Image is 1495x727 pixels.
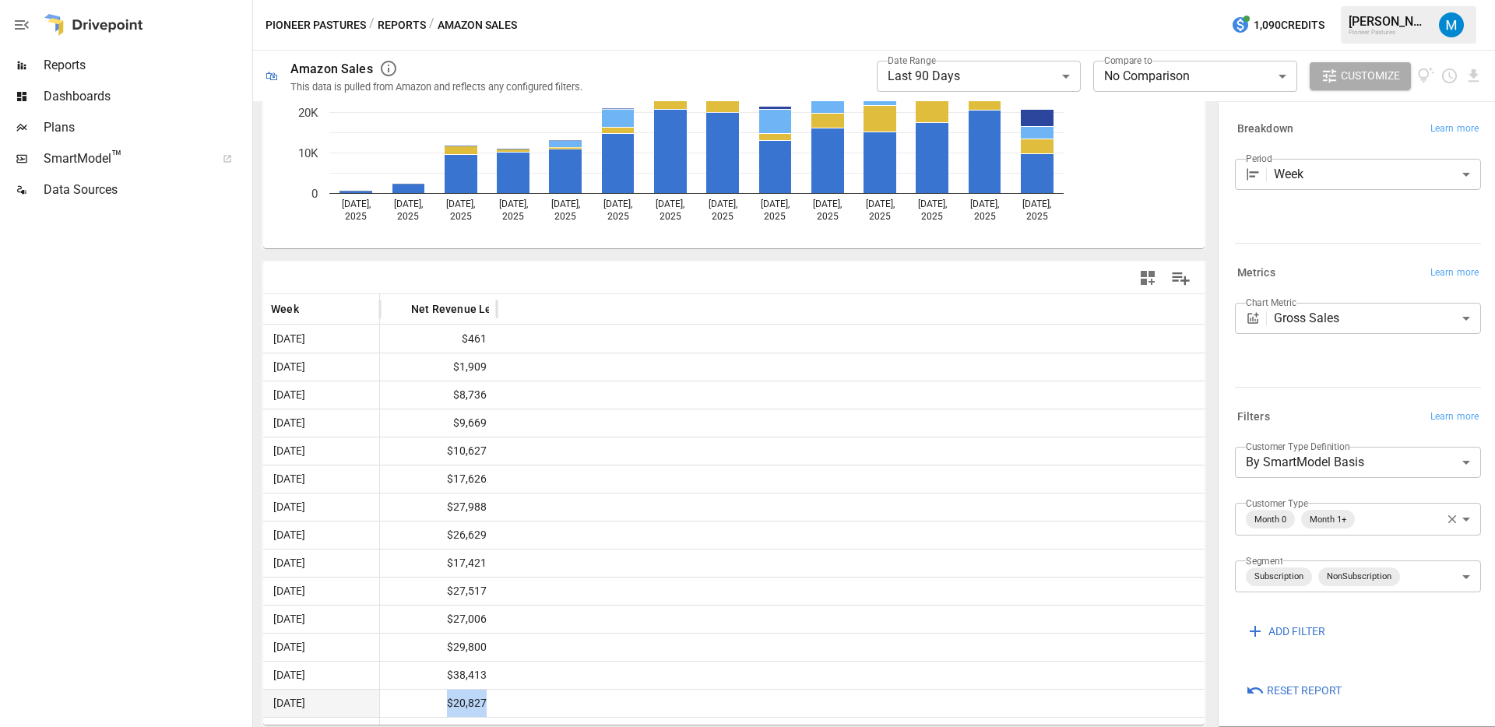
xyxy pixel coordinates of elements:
button: Pioneer Pastures [266,16,366,35]
button: Schedule report [1440,67,1458,85]
span: Week [271,301,299,317]
span: $26,629 [388,522,489,549]
span: [DATE] [271,493,371,521]
img: Matt Fiedler [1439,12,1464,37]
div: [PERSON_NAME] [1349,14,1430,29]
text: 2025 [660,211,681,222]
button: Matt Fiedler [1430,3,1473,47]
text: 2025 [502,211,524,222]
span: Month 1+ [1303,511,1353,529]
span: $8,736 [388,381,489,409]
span: [DATE] [271,381,371,409]
button: View documentation [1417,62,1435,90]
text: 2025 [817,211,839,222]
span: Reports [44,56,249,75]
text: [DATE], [866,198,895,209]
span: $27,988 [388,493,489,521]
text: [DATE], [551,198,580,209]
span: $1,909 [388,353,489,381]
button: Sort [301,298,322,320]
span: Learn more [1430,265,1479,281]
text: [DATE], [499,198,528,209]
span: Customize [1341,66,1400,86]
button: Download report [1465,67,1483,85]
span: Reset Report [1267,681,1342,701]
span: Subscription [1248,567,1310,585]
div: 🛍 [266,68,278,83]
span: Month 0 [1248,511,1293,529]
span: $10,627 [388,437,489,465]
text: 2025 [1026,211,1048,222]
button: Reports [378,16,426,35]
text: [DATE], [761,198,790,209]
button: Reset Report [1235,676,1353,704]
text: 0 [311,187,318,201]
text: 2025 [921,211,943,222]
span: Learn more [1430,121,1479,137]
span: $17,421 [388,550,489,577]
text: 2025 [974,211,996,222]
span: [DATE] [271,606,371,633]
span: [DATE] [271,690,371,717]
span: Dashboards [44,87,249,106]
text: 10K [298,146,318,160]
span: Plans [44,118,249,137]
span: $9,669 [388,409,489,437]
text: [DATE], [446,198,475,209]
button: Sort [388,298,410,320]
text: [DATE], [918,198,947,209]
text: 2025 [397,211,419,222]
text: [DATE], [656,198,684,209]
span: NonSubscription [1321,567,1398,585]
span: [DATE] [271,437,371,465]
span: SmartModel [44,149,206,168]
text: [DATE], [970,198,999,209]
div: Pioneer Pastures [1349,29,1430,36]
div: By SmartModel Basis [1235,447,1481,478]
text: [DATE], [394,198,423,209]
text: 2025 [450,211,472,222]
span: 1,090 Credits [1254,16,1324,35]
text: [DATE], [813,198,842,209]
span: [DATE] [271,550,371,577]
span: [DATE] [271,465,371,493]
text: 2025 [554,211,576,222]
h6: Filters [1237,409,1270,426]
span: [DATE] [271,353,371,381]
text: [DATE], [1022,198,1051,209]
span: [DATE] [271,409,371,437]
label: Date Range [888,54,936,67]
div: Amazon Sales [290,61,373,76]
button: 1,090Credits [1225,11,1331,40]
text: 2025 [607,211,629,222]
span: [DATE] [271,578,371,605]
text: [DATE], [603,198,632,209]
button: Customize [1310,62,1411,90]
span: $461 [388,325,489,353]
label: Chart Metric [1246,296,1296,309]
div: No Comparison [1093,61,1297,92]
text: 2025 [345,211,367,222]
span: [DATE] [271,634,371,661]
text: 2025 [764,211,786,222]
div: This data is pulled from Amazon and reflects any configured filters. [290,81,582,93]
h6: Metrics [1237,265,1275,282]
label: Compare to [1104,54,1152,67]
span: $20,827 [388,690,489,717]
span: $38,413 [388,662,489,689]
span: $17,626 [388,465,489,493]
div: / [429,16,434,35]
div: Gross Sales [1274,303,1481,334]
h6: Breakdown [1237,121,1293,138]
span: Net Revenue Less Fees [411,301,530,317]
text: [DATE], [709,198,737,209]
span: $27,006 [388,606,489,633]
text: 2025 [869,211,891,222]
span: [DATE] [271,522,371,549]
span: [DATE] [271,325,371,353]
label: Segment [1246,554,1282,567]
text: 20K [298,106,318,120]
span: ADD FILTER [1268,622,1325,641]
span: Learn more [1430,409,1479,425]
div: / [369,16,375,35]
